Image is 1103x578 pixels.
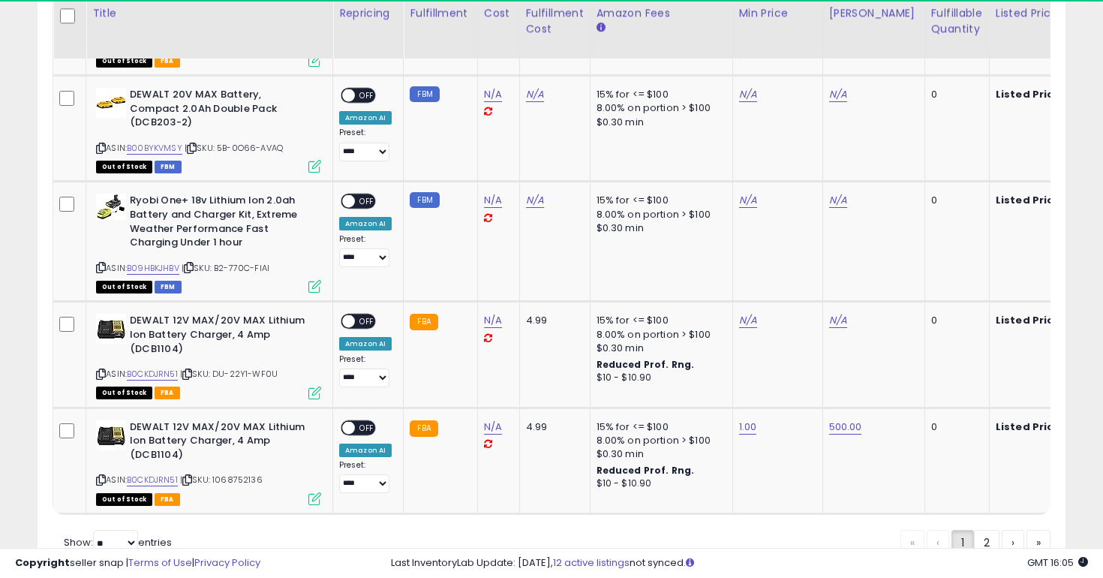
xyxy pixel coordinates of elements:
[127,368,178,381] a: B0CKDJRN51
[92,5,326,21] div: Title
[597,328,721,342] div: 8.00% on portion > $100
[597,314,721,327] div: 15% for <= $100
[96,314,321,397] div: ASIN:
[339,111,392,125] div: Amazon AI
[194,555,260,570] a: Privacy Policy
[355,89,379,102] span: OFF
[155,161,182,173] span: FBM
[597,464,695,477] b: Reduced Prof. Rng.
[339,5,397,21] div: Repricing
[931,194,978,207] div: 0
[130,420,312,466] b: DEWALT 12V MAX/20V MAX Lithium Ion Battery Charger, 4 Amp (DCB1104)
[96,420,126,450] img: 410N2E-0hZL._SL40_.jpg
[96,161,152,173] span: All listings that are currently out of stock and unavailable for purchase on Amazon
[96,493,152,506] span: All listings that are currently out of stock and unavailable for purchase on Amazon
[155,493,180,506] span: FBA
[597,420,721,434] div: 15% for <= $100
[996,313,1064,327] b: Listed Price:
[96,88,321,171] div: ASIN:
[127,142,182,155] a: B00BYKVMSY
[484,420,502,435] a: N/A
[410,420,437,437] small: FBA
[739,5,816,21] div: Min Price
[96,194,321,291] div: ASIN:
[597,21,606,35] small: Amazon Fees.
[130,88,312,134] b: DEWALT 20V MAX Battery, Compact 2.0Ah Double Pack (DCB203-2)
[597,447,721,461] div: $0.30 min
[127,474,178,486] a: B0CKDJRN51
[127,262,179,275] a: B09HBKJHBV
[96,314,126,344] img: 410N2E-0hZL._SL40_.jpg
[829,193,847,208] a: N/A
[931,88,978,101] div: 0
[180,474,263,486] span: | SKU: 1068752136
[829,313,847,328] a: N/A
[339,460,392,494] div: Preset:
[339,128,392,161] div: Preset:
[96,194,126,220] img: 41iI7OZ+31L._SL40_.jpg
[597,194,721,207] div: 15% for <= $100
[739,193,757,208] a: N/A
[1027,555,1088,570] span: 2025-08-10 16:05 GMT
[1011,535,1014,550] span: ›
[484,193,502,208] a: N/A
[96,55,152,68] span: All listings that are currently out of stock and unavailable for purchase on Amazon
[410,5,470,21] div: Fulfillment
[484,313,502,328] a: N/A
[339,234,392,268] div: Preset:
[996,87,1064,101] b: Listed Price:
[739,87,757,102] a: N/A
[1036,535,1041,550] span: »
[391,556,1089,570] div: Last InventoryLab Update: [DATE], not synced.
[410,192,439,208] small: FBM
[410,314,437,330] small: FBA
[526,420,579,434] div: 4.99
[355,421,379,434] span: OFF
[829,420,862,435] a: 500.00
[526,87,544,102] a: N/A
[182,262,269,274] span: | SKU: B2-770C-FIAI
[597,358,695,371] b: Reduced Prof. Rng.
[64,535,172,549] span: Show: entries
[931,420,978,434] div: 0
[339,354,392,388] div: Preset:
[829,5,918,21] div: [PERSON_NAME]
[155,387,180,399] span: FBA
[410,86,439,102] small: FBM
[931,5,983,37] div: Fulfillable Quantity
[996,420,1064,434] b: Listed Price:
[597,208,721,221] div: 8.00% on portion > $100
[355,195,379,208] span: OFF
[553,555,630,570] a: 12 active listings
[130,194,312,253] b: Ryobi One+ 18v Lithium Ion 2.0ah Battery and Charger Kit, Extreme Weather Performance Fast Chargi...
[597,88,721,101] div: 15% for <= $100
[339,444,392,457] div: Amazon AI
[128,555,192,570] a: Terms of Use
[996,193,1064,207] b: Listed Price:
[15,556,260,570] div: seller snap | |
[931,314,978,327] div: 0
[739,420,757,435] a: 1.00
[597,5,726,21] div: Amazon Fees
[155,281,182,294] span: FBM
[355,315,379,328] span: OFF
[526,193,544,208] a: N/A
[597,434,721,447] div: 8.00% on portion > $100
[180,368,278,380] span: | SKU: DU-22Y1-WF0U
[526,314,579,327] div: 4.99
[339,337,392,351] div: Amazon AI
[829,87,847,102] a: N/A
[597,101,721,115] div: 8.00% on portion > $100
[739,313,757,328] a: N/A
[597,477,721,490] div: $10 - $10.90
[155,55,180,68] span: FBA
[951,530,974,555] a: 1
[974,530,999,555] a: 2
[185,142,283,154] span: | SKU: 5B-0O66-AVAQ
[597,116,721,129] div: $0.30 min
[96,88,126,118] img: 41nRh20U3NL._SL40_.jpg
[339,217,392,230] div: Amazon AI
[130,314,312,360] b: DEWALT 12V MAX/20V MAX Lithium Ion Battery Charger, 4 Amp (DCB1104)
[597,342,721,355] div: $0.30 min
[597,221,721,235] div: $0.30 min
